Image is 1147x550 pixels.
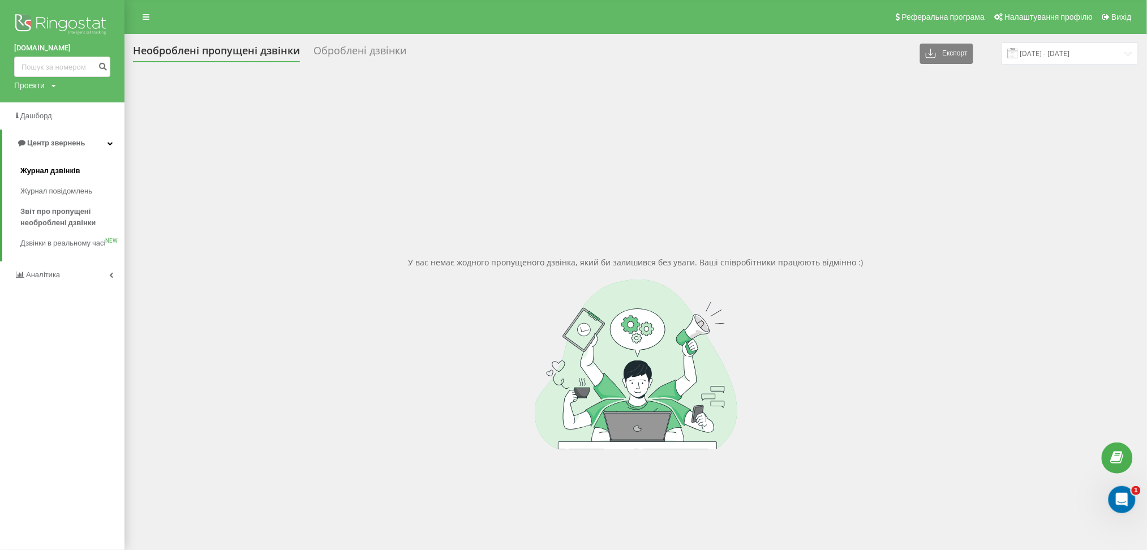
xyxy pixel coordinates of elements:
div: Оброблені дзвінки [313,45,406,62]
span: Вихід [1112,12,1132,22]
span: Центр звернень [27,139,85,147]
div: Проекти [14,80,45,91]
img: Ringostat logo [14,11,110,40]
iframe: Intercom live chat [1109,486,1136,513]
span: Налаштування профілю [1004,12,1093,22]
span: 1 [1132,486,1141,495]
div: Необроблені пропущені дзвінки [133,45,300,62]
input: Пошук за номером [14,57,110,77]
a: Журнал повідомлень [20,181,124,201]
span: Журнал повідомлень [20,186,92,197]
a: Звіт про пропущені необроблені дзвінки [20,201,124,233]
a: Журнал дзвінків [20,161,124,181]
span: Реферальна програма [902,12,985,22]
span: Дзвінки в реальному часі [20,238,105,249]
a: Дзвінки в реальному часіNEW [20,233,124,253]
a: [DOMAIN_NAME] [14,42,110,54]
span: Аналiтика [26,270,60,279]
span: Дашборд [20,111,52,120]
button: Експорт [920,44,973,64]
a: Центр звернень [2,130,124,157]
span: Звіт про пропущені необроблені дзвінки [20,206,119,229]
span: Журнал дзвінків [20,165,80,177]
